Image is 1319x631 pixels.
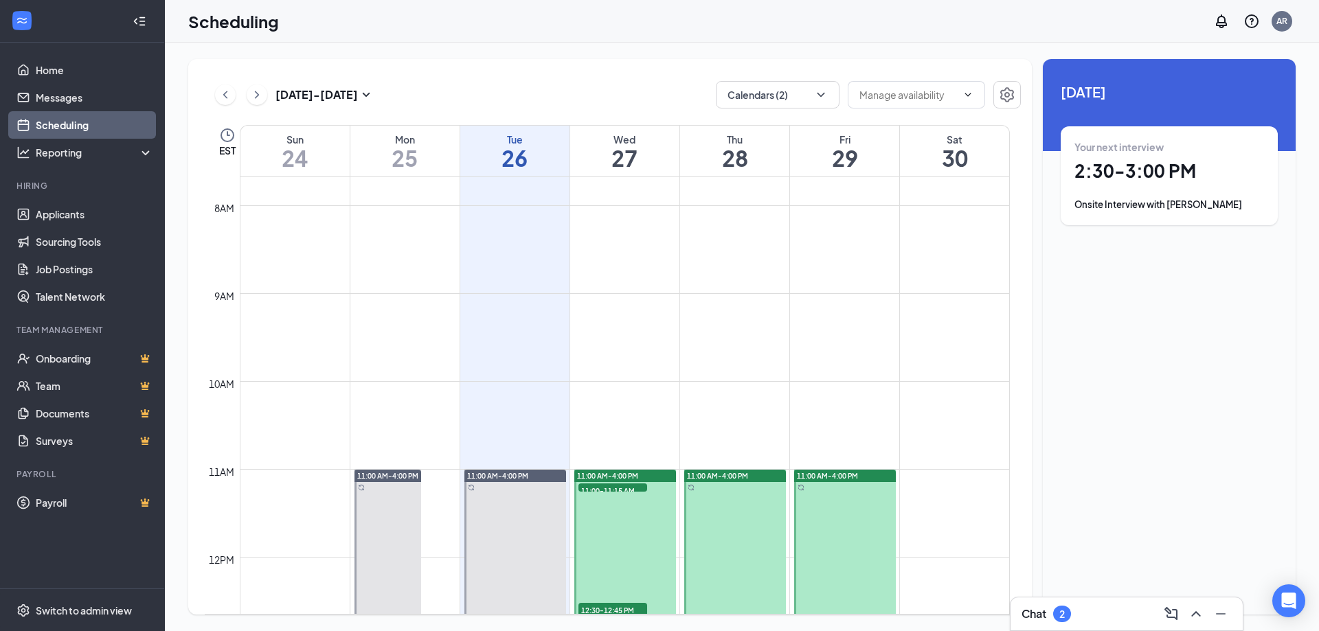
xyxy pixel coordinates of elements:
a: Scheduling [36,111,153,139]
span: 11:00-11:15 AM [578,483,647,497]
a: August 27, 2025 [570,126,679,176]
h1: 30 [900,146,1009,170]
h3: [DATE] - [DATE] [275,87,358,102]
h1: 25 [350,146,460,170]
span: 11:00 AM-4:00 PM [467,471,528,481]
svg: Clock [219,127,236,144]
div: Onsite Interview with [PERSON_NAME] [1074,198,1264,211]
svg: ChevronDown [962,89,973,100]
a: Sourcing Tools [36,228,153,255]
a: August 30, 2025 [900,126,1009,176]
svg: ChevronUp [1188,606,1204,622]
div: 9am [212,288,237,303]
div: Sun [240,133,350,146]
input: Manage availability [859,87,957,102]
a: August 28, 2025 [680,126,789,176]
div: 12pm [206,552,237,567]
svg: Sync [358,484,365,491]
span: 11:00 AM-4:00 PM [687,471,748,481]
svg: Analysis [16,146,30,159]
h1: 24 [240,146,350,170]
div: Reporting [36,146,154,159]
h1: 29 [790,146,899,170]
a: OnboardingCrown [36,345,153,372]
svg: WorkstreamLogo [15,14,29,27]
span: [DATE] [1061,81,1278,102]
span: EST [219,144,236,157]
svg: Minimize [1213,606,1229,622]
div: Thu [680,133,789,146]
svg: Sync [688,484,695,491]
button: ChevronRight [247,84,267,105]
svg: ComposeMessage [1163,606,1180,622]
div: 8am [212,200,237,216]
button: ComposeMessage [1160,603,1182,625]
span: 12:30-12:45 PM [578,603,647,617]
button: Settings [993,81,1021,108]
div: 2 [1059,608,1065,620]
button: Minimize [1210,603,1232,625]
a: PayrollCrown [36,489,153,516]
svg: Collapse [133,14,146,28]
svg: Sync [468,484,475,491]
div: 10am [206,376,237,391]
h1: 26 [460,146,570,170]
div: AR [1276,15,1287,27]
svg: Settings [999,87,1015,103]
span: 11:00 AM-4:00 PM [577,471,638,481]
a: Talent Network [36,283,153,310]
div: Hiring [16,180,150,192]
div: Your next interview [1074,140,1264,154]
div: Team Management [16,324,150,336]
a: Applicants [36,200,153,228]
svg: Sync [798,484,804,491]
div: 11am [206,464,237,479]
div: Mon [350,133,460,146]
svg: Notifications [1213,13,1230,30]
div: Sat [900,133,1009,146]
svg: ChevronDown [814,88,828,102]
h1: Scheduling [188,10,279,33]
a: August 25, 2025 [350,126,460,176]
span: 11:00 AM-4:00 PM [797,471,858,481]
svg: ChevronRight [250,87,264,103]
svg: ChevronLeft [218,87,232,103]
a: August 26, 2025 [460,126,570,176]
a: SurveysCrown [36,427,153,455]
div: Payroll [16,468,150,480]
svg: QuestionInfo [1243,13,1260,30]
a: Messages [36,84,153,111]
div: Switch to admin view [36,604,132,617]
h1: 2:30 - 3:00 PM [1074,159,1264,183]
button: Calendars (2)ChevronDown [716,81,839,108]
a: August 29, 2025 [790,126,899,176]
div: Tue [460,133,570,146]
svg: SmallChevronDown [358,87,374,103]
button: ChevronUp [1185,603,1207,625]
div: Fri [790,133,899,146]
h3: Chat [1022,606,1046,621]
button: ChevronLeft [215,84,236,105]
h1: 28 [680,146,789,170]
a: DocumentsCrown [36,400,153,427]
div: Open Intercom Messenger [1272,584,1305,617]
a: TeamCrown [36,372,153,400]
a: Home [36,56,153,84]
a: Job Postings [36,255,153,283]
div: Wed [570,133,679,146]
a: August 24, 2025 [240,126,350,176]
h1: 27 [570,146,679,170]
svg: Settings [16,604,30,617]
span: 11:00 AM-4:00 PM [357,471,418,481]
